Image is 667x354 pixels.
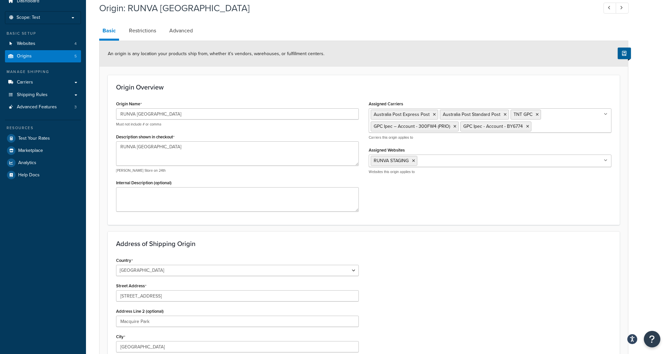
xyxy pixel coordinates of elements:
p: Websites this origin applies to [369,169,611,174]
p: Must not include # or comma [116,122,359,127]
div: Resources [5,125,81,131]
li: Websites [5,38,81,50]
a: Previous Record [604,3,616,14]
p: [PERSON_NAME] Store on 24th [116,168,359,173]
span: Help Docs [18,172,40,178]
div: Manage Shipping [5,69,81,75]
a: Restrictions [126,23,159,39]
a: Advanced [166,23,196,39]
a: Help Docs [5,169,81,181]
label: Origin Name [116,101,142,107]
a: Analytics [5,157,81,169]
h3: Origin Overview [116,84,611,91]
span: Marketplace [18,148,43,154]
a: Shipping Rules [5,89,81,101]
span: 5 [74,53,77,59]
span: GPC Ipec - Account - BY6774 [463,123,523,130]
a: Next Record [616,3,629,14]
div: Basic Setup [5,31,81,36]
textarea: RUNVA [GEOGRAPHIC_DATA] [116,141,359,166]
span: Origins [17,53,32,59]
a: Carriers [5,76,81,88]
h3: Address of Shipping Origin [116,240,611,247]
span: 3 [74,104,77,110]
label: Address Line 2 (optional) [116,309,164,314]
span: Scope: Test [17,15,40,20]
span: Test Your Rates [18,136,50,141]
button: Open Resource Center [644,331,660,347]
span: Advanced Features [17,104,57,110]
a: Advanced Features3 [5,101,81,113]
h1: Origin: RUNVA [GEOGRAPHIC_DATA] [99,2,591,15]
li: Origins [5,50,81,62]
button: Show Help Docs [618,48,631,59]
span: GPC Ipec – Account - 300FW4 (PRIO) [374,123,450,130]
label: Assigned Carriers [369,101,403,106]
span: An origin is any location your products ship from, whether it’s vendors, warehouses, or fulfillme... [108,50,324,57]
a: Origins5 [5,50,81,62]
label: Assigned Websites [369,148,405,153]
span: TNT GPC [514,111,532,118]
span: Analytics [18,160,36,166]
label: Country [116,258,133,263]
p: Carriers this origin applies to [369,135,611,140]
span: Shipping Rules [17,92,48,98]
span: 4 [74,41,77,47]
label: Internal Description (optional) [116,180,172,185]
li: Advanced Features [5,101,81,113]
a: Test Your Rates [5,132,81,144]
label: Description shown in checkout [116,134,175,140]
span: Carriers [17,80,33,85]
label: City [116,334,125,339]
a: Websites4 [5,38,81,50]
a: Marketplace [5,145,81,157]
span: Australia Post Standard Post [443,111,500,118]
a: Basic [99,23,119,41]
span: RUNVA STAGING [374,157,409,164]
span: Websites [17,41,35,47]
label: Street Address [116,283,146,289]
span: Australia Post Express Post [374,111,430,118]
